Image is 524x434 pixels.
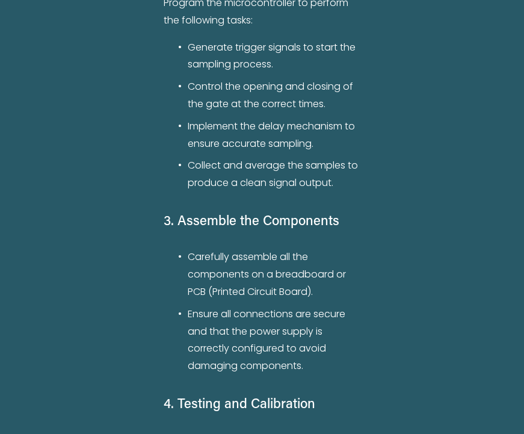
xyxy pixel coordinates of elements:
[164,211,361,229] h4: 3. Assemble the Components
[188,157,361,192] p: Collect and average the samples to produce a clean signal output.
[188,249,361,300] p: Carefully assemble all the components on a breadboard or PCB (Printed Circuit Board).
[188,306,361,375] p: Ensure all connections are secure and that the power supply is correctly configured to avoid dama...
[188,39,361,74] p: Generate trigger signals to start the sampling process.
[188,118,361,153] p: Implement the delay mechanism to ensure accurate sampling.
[164,394,361,412] h4: 4. Testing and Calibration
[188,78,361,113] p: Control the opening and closing of the gate at the correct times.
